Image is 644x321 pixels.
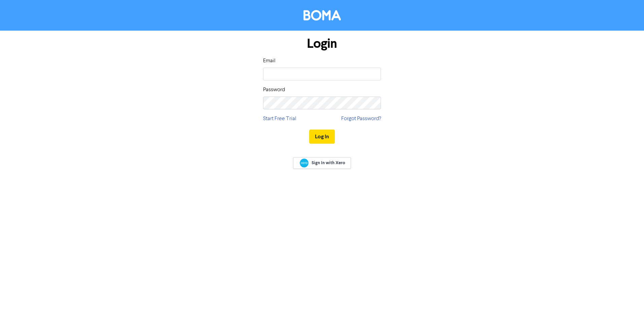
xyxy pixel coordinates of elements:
label: Password [263,86,285,94]
img: BOMA Logo [303,10,341,21]
h1: Login [263,36,381,51]
img: Xero logo [300,158,309,168]
a: Sign In with Xero [293,157,351,169]
label: Email [263,57,276,65]
a: Forgot Password? [341,115,381,123]
button: Log In [309,130,335,144]
span: Sign In with Xero [312,160,345,166]
a: Start Free Trial [263,115,296,123]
